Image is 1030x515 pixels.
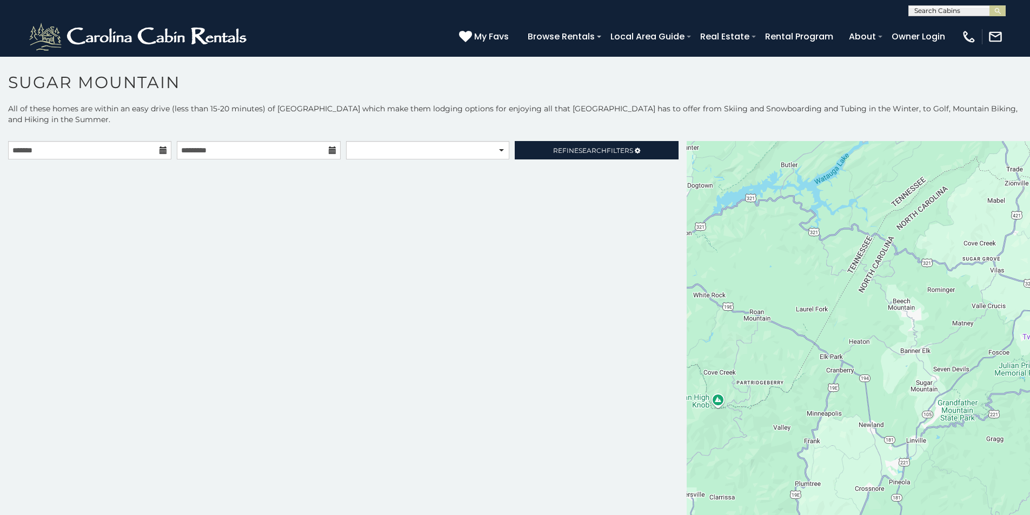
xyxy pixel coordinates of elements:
a: My Favs [459,30,511,44]
img: phone-regular-white.png [961,29,976,44]
img: White-1-2.png [27,21,251,53]
a: Rental Program [760,27,839,46]
a: Browse Rentals [522,27,600,46]
a: Local Area Guide [605,27,690,46]
span: My Favs [474,30,509,43]
span: Refine Filters [553,146,633,155]
a: Owner Login [886,27,951,46]
a: RefineSearchFilters [515,141,678,159]
a: Real Estate [695,27,755,46]
a: About [843,27,881,46]
img: mail-regular-white.png [988,29,1003,44]
span: Search [579,146,607,155]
